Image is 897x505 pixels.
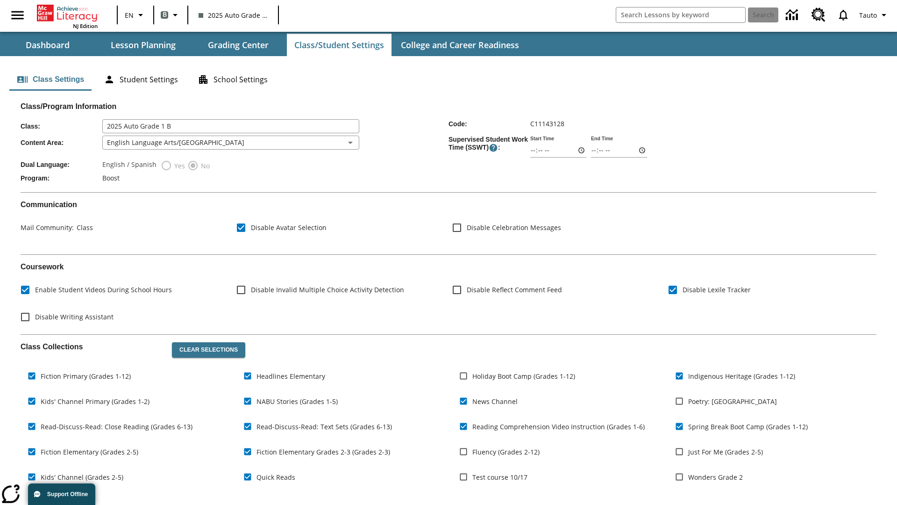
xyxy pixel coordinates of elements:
button: Language: EN, Select a language [121,7,150,23]
span: Wonders Grade 2 [688,472,743,482]
span: NJ Edition [73,22,98,29]
span: Class [74,223,93,232]
span: Disable Reflect Comment Feed [467,285,562,295]
button: Clear Selections [172,342,245,358]
span: No [199,161,210,171]
div: Class/Program Information [21,111,876,185]
button: Student Settings [96,68,185,91]
h2: Course work [21,262,876,271]
input: Class [102,119,359,133]
span: Fiction Primary (Grades 1-12) [41,371,131,381]
span: Holiday Boot Camp (Grades 1-12) [472,371,575,381]
button: School Settings [190,68,275,91]
span: Dual Language : [21,161,102,168]
span: Kids' Channel Primary (Grades 1-2) [41,397,149,406]
span: B [163,9,167,21]
button: Supervised Student Work Time is the timeframe when students can take LevelSet and when lessons ar... [489,143,498,152]
button: College and Career Readiness [393,34,527,56]
span: Supervised Student Work Time (SSWT) : [448,136,530,152]
span: Fiction Elementary (Grades 2-5) [41,447,138,457]
span: Read-Discuss-Read: Text Sets (Grades 6-13) [256,422,392,432]
span: NABU Stories (Grades 1-5) [256,397,338,406]
span: Read-Discuss-Read: Close Reading (Grades 6-13) [41,422,192,432]
span: Headlines Elementary [256,371,325,381]
span: Fluency (Grades 2-12) [472,447,540,457]
span: Class : [21,123,102,130]
span: Disable Lexile Tracker [683,285,751,295]
h2: Class Collections [21,342,164,351]
span: Support Offline [47,491,88,498]
div: Coursework [21,262,876,326]
span: Just For Me (Grades 2-5) [688,447,763,457]
span: 2025 Auto Grade 1 B [199,10,268,20]
button: Lesson Planning [96,34,190,56]
button: Profile/Settings [855,7,893,23]
a: Home [37,4,98,22]
span: Code : [448,120,530,128]
span: Test course 10/17 [472,472,527,482]
span: Boost [102,173,120,182]
h2: Class/Program Information [21,102,876,111]
button: Class Settings [9,68,92,91]
span: Poetry: [GEOGRAPHIC_DATA] [688,397,777,406]
label: Start Time [530,135,554,142]
a: Resource Center, Will open in new tab [806,2,831,28]
span: Fiction Elementary Grades 2-3 (Grades 2-3) [256,447,390,457]
span: Quick Reads [256,472,295,482]
div: Class/Student Settings [9,68,888,91]
a: Data Center [780,2,806,28]
span: Indigenous Heritage (Grades 1-12) [688,371,795,381]
div: Communication [21,200,876,247]
button: Dashboard [1,34,94,56]
input: search field [616,7,745,22]
span: Program : [21,174,102,182]
div: Home [37,3,98,29]
h2: Communication [21,200,876,209]
label: English / Spanish [102,160,157,171]
span: Spring Break Boot Camp (Grades 1-12) [688,422,808,432]
span: Yes [172,161,185,171]
div: English Language Arts/[GEOGRAPHIC_DATA] [102,136,359,150]
button: Boost Class color is gray green. Change class color [157,7,185,23]
span: Disable Invalid Multiple Choice Activity Detection [251,285,404,295]
button: Class/Student Settings [287,34,392,56]
span: Kids' Channel (Grades 2-5) [41,472,123,482]
button: Grading Center [192,34,285,56]
span: Disable Writing Assistant [35,312,114,322]
span: Reading Comprehension Video Instruction (Grades 1-6) [472,422,645,432]
span: Disable Celebration Messages [467,223,561,232]
span: Mail Community : [21,223,74,232]
a: Notifications [831,3,855,27]
div: Class Collections [21,335,876,498]
button: Support Offline [28,483,95,505]
label: End Time [591,135,613,142]
span: News Channel [472,397,518,406]
span: Content Area : [21,139,102,146]
span: Disable Avatar Selection [251,223,327,232]
span: EN [125,10,134,20]
span: Tauto [859,10,877,20]
span: C11143128 [530,119,564,128]
button: Open side menu [4,1,31,29]
span: Enable Student Videos During School Hours [35,285,172,295]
